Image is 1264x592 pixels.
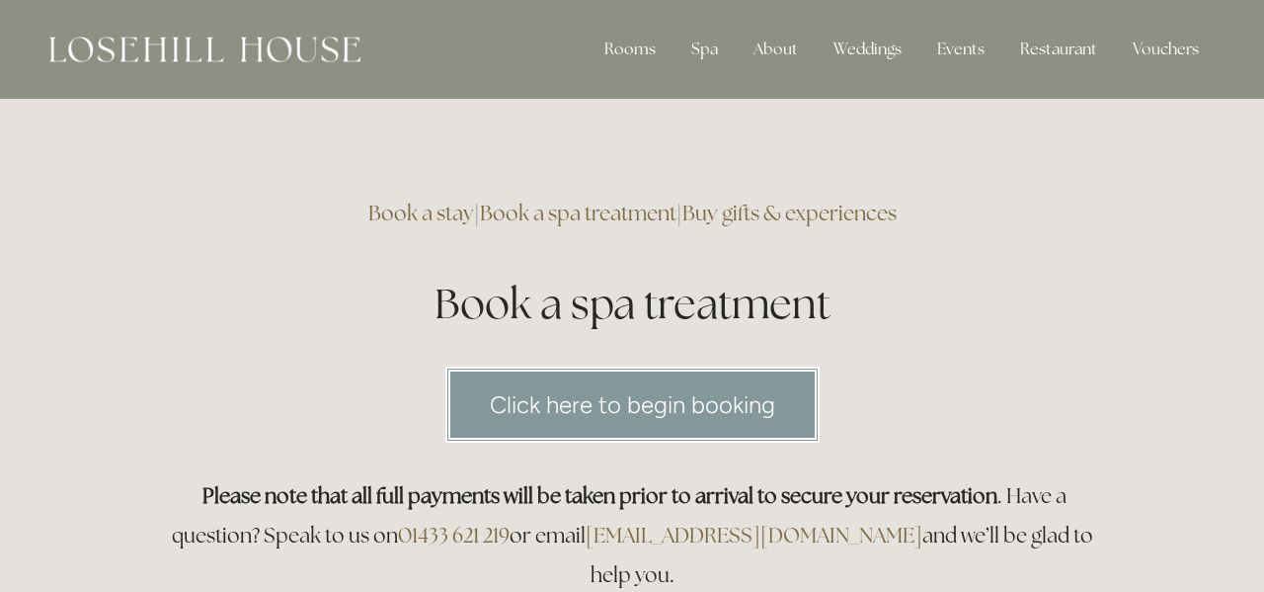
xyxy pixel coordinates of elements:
a: Book a stay [368,200,474,226]
h3: | | [160,194,1104,233]
a: 01433 621 219 [398,522,510,549]
div: About [738,30,814,69]
div: Restaurant [1004,30,1113,69]
a: Book a spa treatment [480,200,676,226]
h1: Book a spa treatment [160,275,1104,333]
div: Spa [675,30,734,69]
div: Events [921,30,1000,69]
a: Buy gifts & experiences [682,200,897,226]
strong: Please note that all full payments will be taken prior to arrival to secure your reservation [202,482,997,509]
a: [EMAIL_ADDRESS][DOMAIN_NAME] [586,522,922,549]
img: Losehill House [49,37,360,62]
a: Vouchers [1117,30,1215,69]
a: Click here to begin booking [445,367,820,443]
div: Weddings [818,30,917,69]
div: Rooms [589,30,671,69]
